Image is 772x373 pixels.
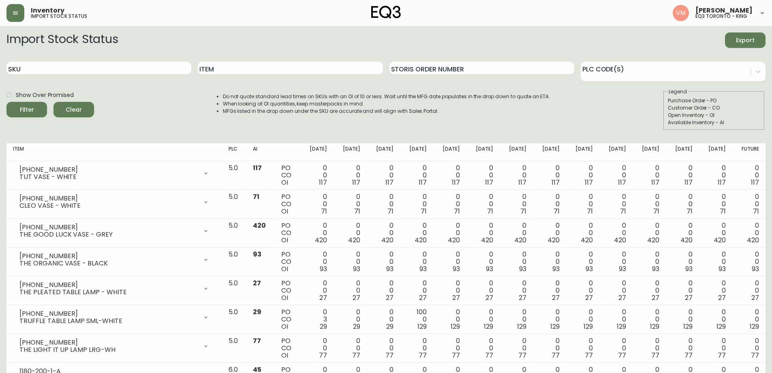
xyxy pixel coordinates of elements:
[53,102,94,117] button: Clear
[606,222,626,244] div: 0 0
[451,322,460,331] span: 129
[466,143,500,161] th: [DATE]
[651,351,659,360] span: 77
[506,280,526,302] div: 0 0
[419,178,427,187] span: 117
[373,222,393,244] div: 0 0
[517,322,526,331] span: 129
[319,178,327,187] span: 117
[473,193,493,215] div: 0 0
[19,195,198,202] div: [PHONE_NUMBER]
[514,235,526,245] span: 420
[486,264,493,274] span: 93
[440,193,460,215] div: 0 0
[668,97,760,104] div: Purchase Order - PO
[739,164,759,186] div: 0 0
[732,143,766,161] th: Future
[433,143,466,161] th: [DATE]
[246,143,275,161] th: AI
[573,251,593,273] div: 0 0
[650,322,659,331] span: 129
[16,91,74,99] span: Show Over Promised
[452,293,460,302] span: 27
[566,143,599,161] th: [DATE]
[539,337,560,359] div: 0 0
[253,192,259,201] span: 71
[668,88,688,95] legend: Legend
[533,143,566,161] th: [DATE]
[666,143,699,161] th: [DATE]
[672,337,693,359] div: 0 0
[706,251,726,273] div: 0 0
[585,178,593,187] span: 117
[519,293,526,302] span: 27
[672,280,693,302] div: 0 0
[6,32,118,48] h2: Import Stock Status
[639,193,659,215] div: 0 0
[639,222,659,244] div: 0 0
[31,7,64,14] span: Inventory
[13,164,216,182] div: [PHONE_NUMBER]TUT VASE - WHITE
[473,337,493,359] div: 0 0
[747,235,759,245] span: 420
[552,178,560,187] span: 117
[381,235,393,245] span: 420
[672,251,693,273] div: 0 0
[19,346,198,354] div: THE LIGHT IT UP LAMP LRG-WH
[13,251,216,269] div: [PHONE_NUMBER]THE ORGANIC VASE - BLACK
[672,193,693,215] div: 0 0
[13,280,216,298] div: [PHONE_NUMBER]THE PLEATED TABLE LAMP - WHITE
[550,322,560,331] span: 129
[452,178,460,187] span: 117
[618,293,626,302] span: 27
[19,231,198,238] div: THE GOOD LUCK VASE - GREY
[606,164,626,186] div: 0 0
[440,251,460,273] div: 0 0
[750,322,759,331] span: 129
[619,264,626,274] span: 93
[340,280,360,302] div: 0 0
[719,264,726,274] span: 93
[6,143,222,161] th: Item
[668,119,760,126] div: Available Inventory - AI
[672,222,693,244] div: 0 0
[348,235,360,245] span: 420
[453,264,460,274] span: 93
[718,351,726,360] span: 77
[19,202,198,209] div: CLEO VASE - WHITE
[406,308,427,330] div: 100 0
[448,235,460,245] span: 420
[222,276,246,305] td: 5.0
[506,193,526,215] div: 0 0
[573,222,593,244] div: 0 0
[307,164,327,186] div: 0 0
[685,293,693,302] span: 27
[419,264,427,274] span: 93
[406,337,427,359] div: 0 0
[720,207,726,216] span: 71
[485,178,493,187] span: 117
[253,307,261,317] span: 29
[716,322,726,331] span: 129
[321,207,327,216] span: 71
[706,337,726,359] div: 0 0
[751,351,759,360] span: 77
[419,293,427,302] span: 27
[584,322,593,331] span: 129
[340,222,360,244] div: 0 0
[315,235,327,245] span: 420
[281,280,293,302] div: PO CO
[373,308,393,330] div: 0 0
[307,251,327,273] div: 0 0
[353,322,360,331] span: 29
[60,105,88,115] span: Clear
[419,351,427,360] span: 77
[539,308,560,330] div: 0 0
[307,337,327,359] div: 0 0
[651,178,659,187] span: 117
[223,93,550,100] li: Do not quote standard lead times on SKUs with an OI of 10 or less. Wait until the MFG date popula...
[223,108,550,115] li: MFGs listed in the drop down under the SKU are accurate and will align with Sales Portal.
[281,293,288,302] span: OI
[222,334,246,363] td: 5.0
[752,264,759,274] span: 93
